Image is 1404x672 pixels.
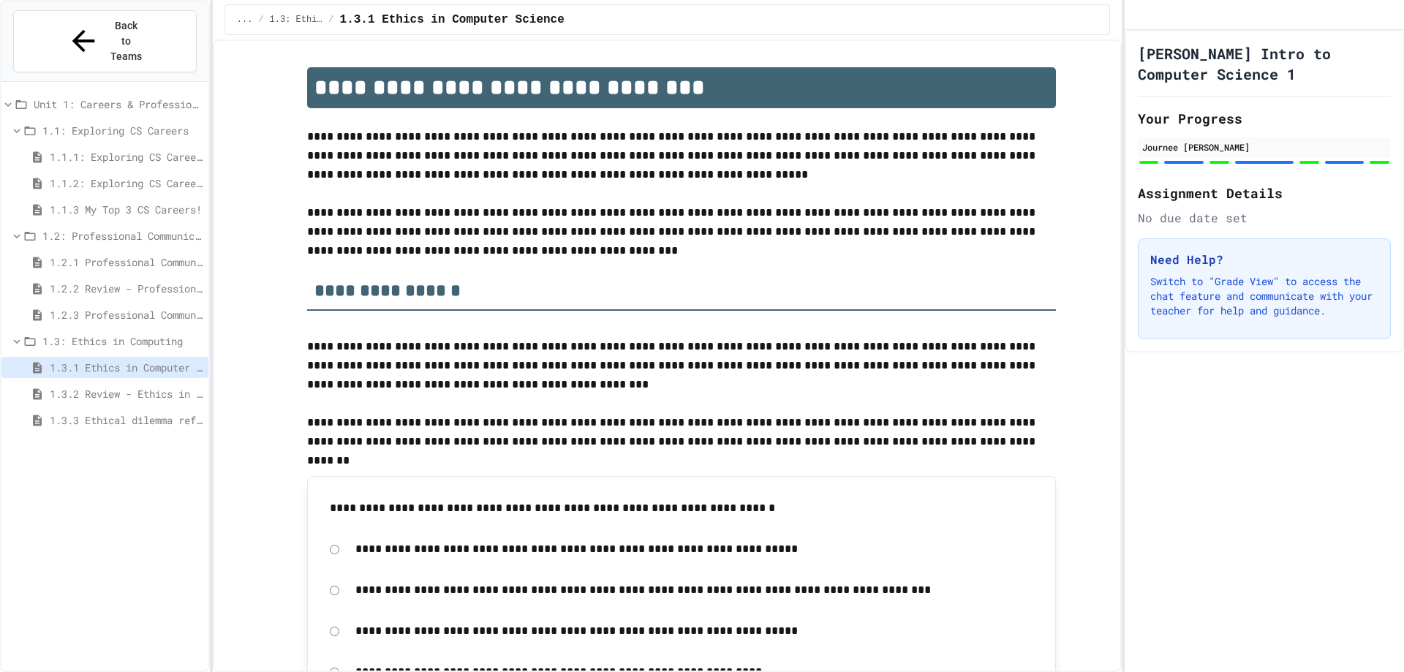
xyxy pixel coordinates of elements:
[258,14,263,26] span: /
[50,412,203,428] span: 1.3.3 Ethical dilemma reflections
[50,175,203,191] span: 1.1.2: Exploring CS Careers - Review
[50,307,203,322] span: 1.2.3 Professional Communication Challenge
[109,18,143,64] span: Back to Teams
[340,11,565,29] span: 1.3.1 Ethics in Computer Science
[50,281,203,296] span: 1.2.2 Review - Professional Communication
[237,14,253,26] span: ...
[50,360,203,375] span: 1.3.1 Ethics in Computer Science
[42,228,203,243] span: 1.2: Professional Communication
[50,202,203,217] span: 1.1.3 My Top 3 CS Careers!
[270,14,323,26] span: 1.3: Ethics in Computing
[1150,251,1378,268] h3: Need Help?
[1150,274,1378,318] p: Switch to "Grade View" to access the chat feature and communicate with your teacher for help and ...
[1138,108,1391,129] h2: Your Progress
[1138,183,1391,203] h2: Assignment Details
[42,123,203,138] span: 1.1: Exploring CS Careers
[50,254,203,270] span: 1.2.1 Professional Communication
[34,97,203,112] span: Unit 1: Careers & Professionalism
[13,10,197,72] button: Back to Teams
[1138,43,1391,84] h1: [PERSON_NAME] Intro to Computer Science 1
[50,149,203,165] span: 1.1.1: Exploring CS Careers
[1138,209,1391,227] div: No due date set
[50,386,203,401] span: 1.3.2 Review - Ethics in Computer Science
[328,14,333,26] span: /
[42,333,203,349] span: 1.3: Ethics in Computing
[1142,140,1386,154] div: Journee [PERSON_NAME]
